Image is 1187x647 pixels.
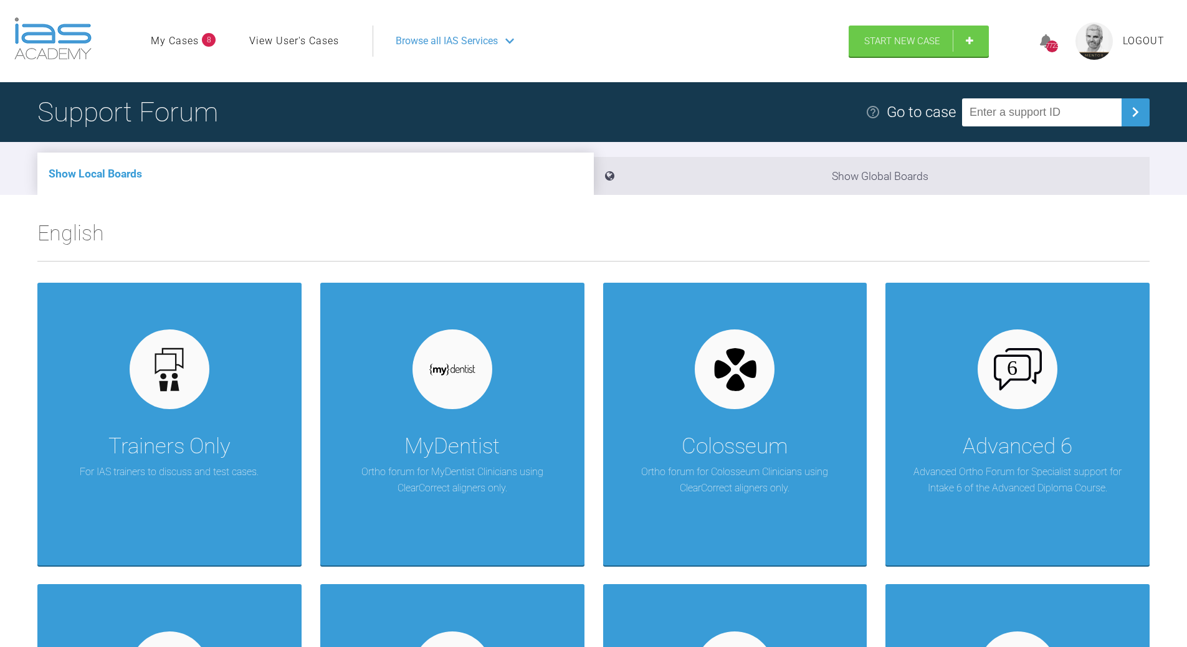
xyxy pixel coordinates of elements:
span: Browse all IAS Services [396,33,498,49]
div: Trainers Only [108,429,231,464]
div: 7723 [1046,40,1058,52]
p: Advanced Ortho Forum for Specialist support for Intake 6 of the Advanced Diploma Course. [904,464,1131,496]
a: Start New Case [849,26,989,57]
a: Logout [1123,33,1165,49]
div: MyDentist [404,429,500,464]
a: View User's Cases [249,33,339,49]
li: Show Local Boards [37,153,594,195]
a: My Cases [151,33,199,49]
a: Advanced 6Advanced Ortho Forum for Specialist support for Intake 6 of the Advanced Diploma Course. [885,283,1150,565]
div: Colosseum [682,429,788,464]
h1: Support Forum [37,90,218,134]
h2: English [37,216,1150,261]
a: MyDentistOrtho forum for MyDentist Clinicians using ClearCorrect aligners only. [320,283,584,565]
img: advanced-6.cf6970cb.svg [994,348,1042,390]
img: help.e70b9f3d.svg [865,105,880,120]
a: ColosseumOrtho forum for Colosseum Clinicians using ClearCorrect aligners only. [603,283,867,565]
img: default.3be3f38f.svg [145,346,193,394]
img: mydentist.1050c378.svg [428,363,476,376]
p: Ortho forum for MyDentist Clinicians using ClearCorrect aligners only. [339,464,566,496]
input: Enter a support ID [962,98,1122,126]
li: Show Global Boards [594,157,1150,195]
p: For IAS trainers to discuss and test cases. [80,464,259,480]
img: profile.png [1075,22,1113,60]
span: Start New Case [864,35,940,47]
img: logo-light.3e3ef733.png [14,17,92,60]
span: 8 [202,33,216,47]
a: Trainers OnlyFor IAS trainers to discuss and test cases. [37,283,302,565]
p: Ortho forum for Colosseum Clinicians using ClearCorrect aligners only. [622,464,849,496]
img: colosseum.3af2006a.svg [711,345,759,394]
img: chevronRight.28bd32b0.svg [1125,102,1145,122]
div: Go to case [887,100,956,124]
div: Advanced 6 [963,429,1072,464]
